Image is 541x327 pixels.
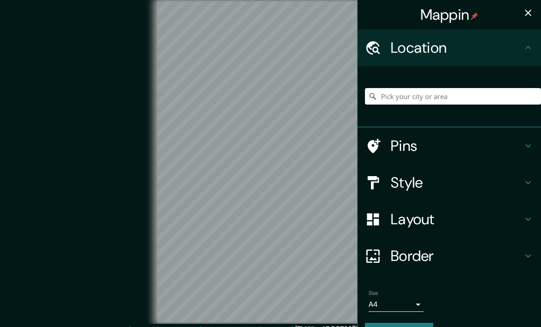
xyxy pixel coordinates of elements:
[391,247,523,265] h4: Border
[157,1,384,322] canvas: Map
[471,12,478,20] img: pin-icon.png
[391,39,523,57] h4: Location
[358,29,541,66] div: Location
[358,201,541,238] div: Layout
[365,88,541,105] input: Pick your city or area
[459,291,531,317] iframe: Help widget launcher
[358,238,541,274] div: Border
[358,127,541,164] div: Pins
[420,6,479,24] h4: Mappin
[391,173,523,192] h4: Style
[358,164,541,201] div: Style
[369,297,424,312] div: A4
[391,137,523,155] h4: Pins
[391,210,523,228] h4: Layout
[369,289,378,297] label: Size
